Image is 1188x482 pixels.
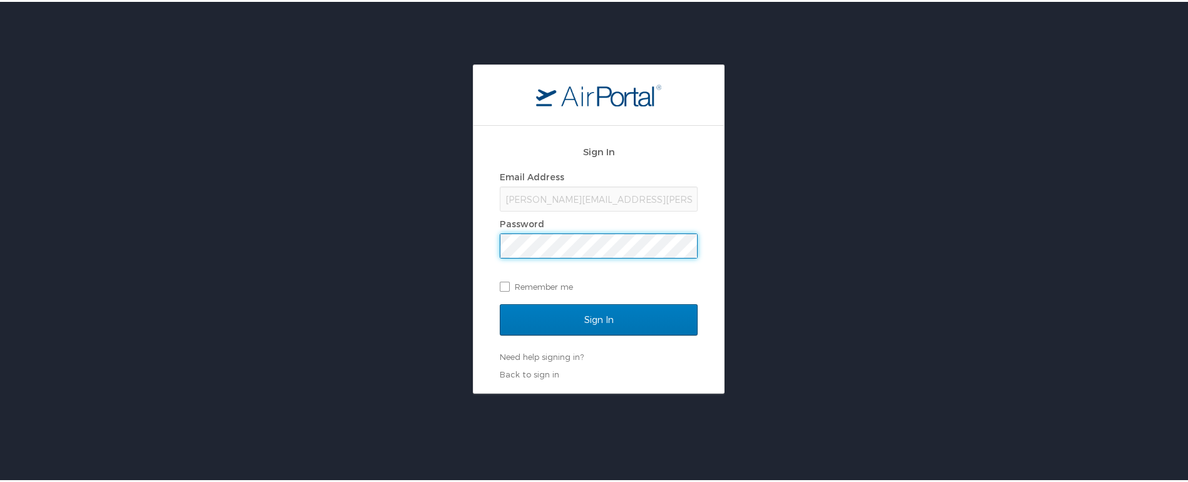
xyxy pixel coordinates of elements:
label: Email Address [500,170,564,180]
input: Sign In [500,302,698,334]
a: Back to sign in [500,367,559,377]
h2: Sign In [500,143,698,157]
label: Remember me [500,275,698,294]
label: Password [500,217,544,227]
a: Need help signing in? [500,350,584,360]
img: logo [536,82,661,105]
